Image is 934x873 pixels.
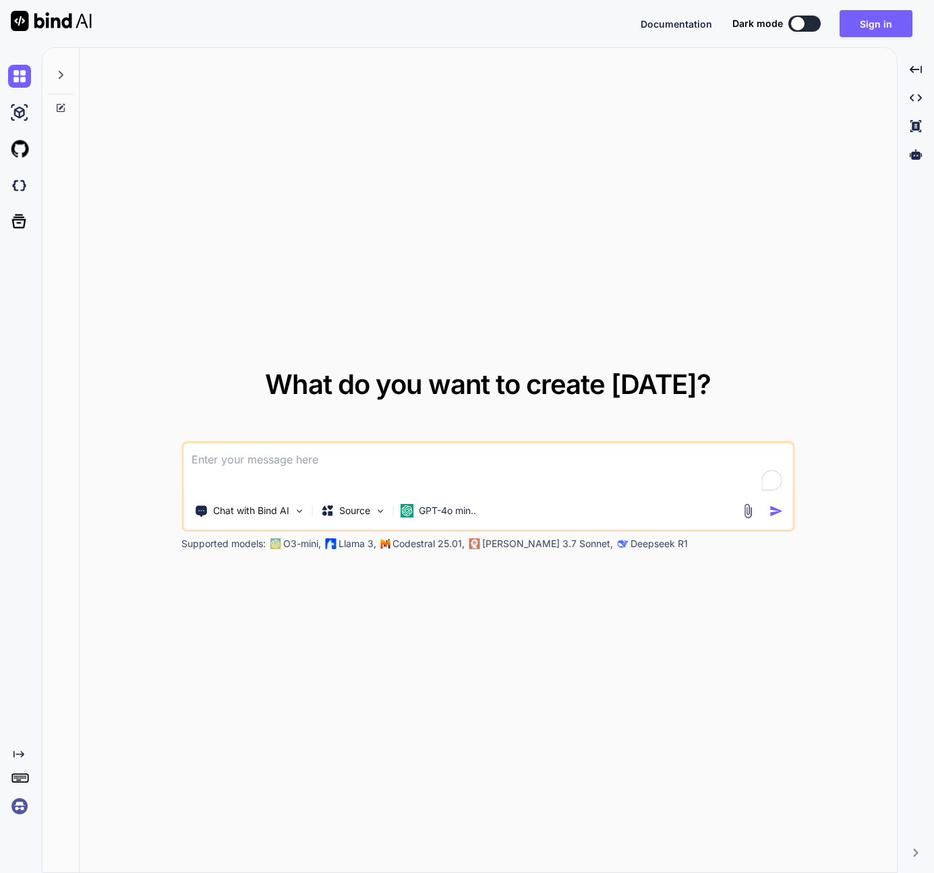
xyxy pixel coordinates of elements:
[270,538,281,549] img: GPT-4
[339,504,370,517] p: Source
[482,537,613,551] p: [PERSON_NAME] 3.7 Sonnet,
[469,538,479,549] img: claude
[840,10,912,37] button: Sign in
[392,537,465,551] p: Codestral 25.01,
[181,537,266,551] p: Supported models:
[641,18,712,30] span: Documentation
[617,538,628,549] img: claude
[265,368,711,401] span: What do you want to create [DATE]?
[380,539,390,548] img: Mistral-AI
[183,443,792,493] textarea: To enrich screen reader interactions, please activate Accessibility in Grammarly extension settings
[374,505,386,517] img: Pick Models
[8,101,31,124] img: ai-studio
[631,537,688,551] p: Deepseek R1
[419,504,476,517] p: GPT-4o min..
[8,65,31,88] img: chat
[213,504,289,517] p: Chat with Bind AI
[400,504,413,517] img: GPT-4o mini
[293,505,305,517] img: Pick Tools
[339,537,376,551] p: Llama 3,
[325,538,336,549] img: Llama2
[740,503,755,519] img: attachment
[283,537,321,551] p: O3-mini,
[8,174,31,197] img: darkCloudIdeIcon
[8,138,31,161] img: githubLight
[8,795,31,818] img: signin
[732,17,783,30] span: Dark mode
[641,17,712,31] button: Documentation
[11,11,92,31] img: Bind AI
[769,504,783,518] img: icon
